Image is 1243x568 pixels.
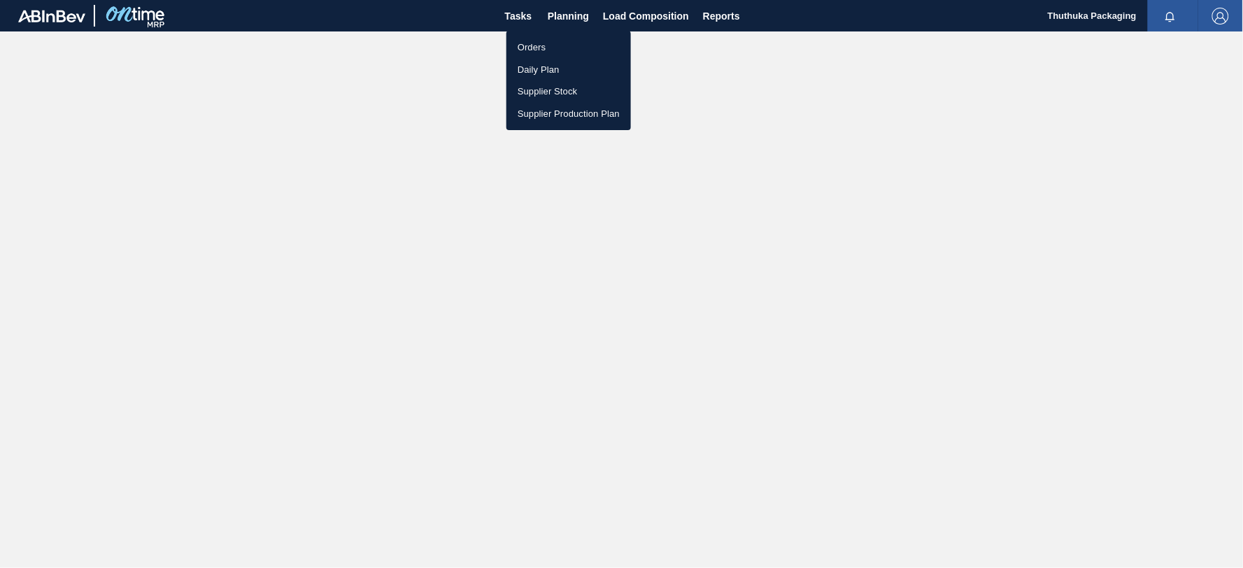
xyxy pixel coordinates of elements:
[506,36,631,59] a: Orders
[506,59,631,81] a: Daily Plan
[506,103,631,125] a: Supplier Production Plan
[506,80,631,103] a: Supplier Stock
